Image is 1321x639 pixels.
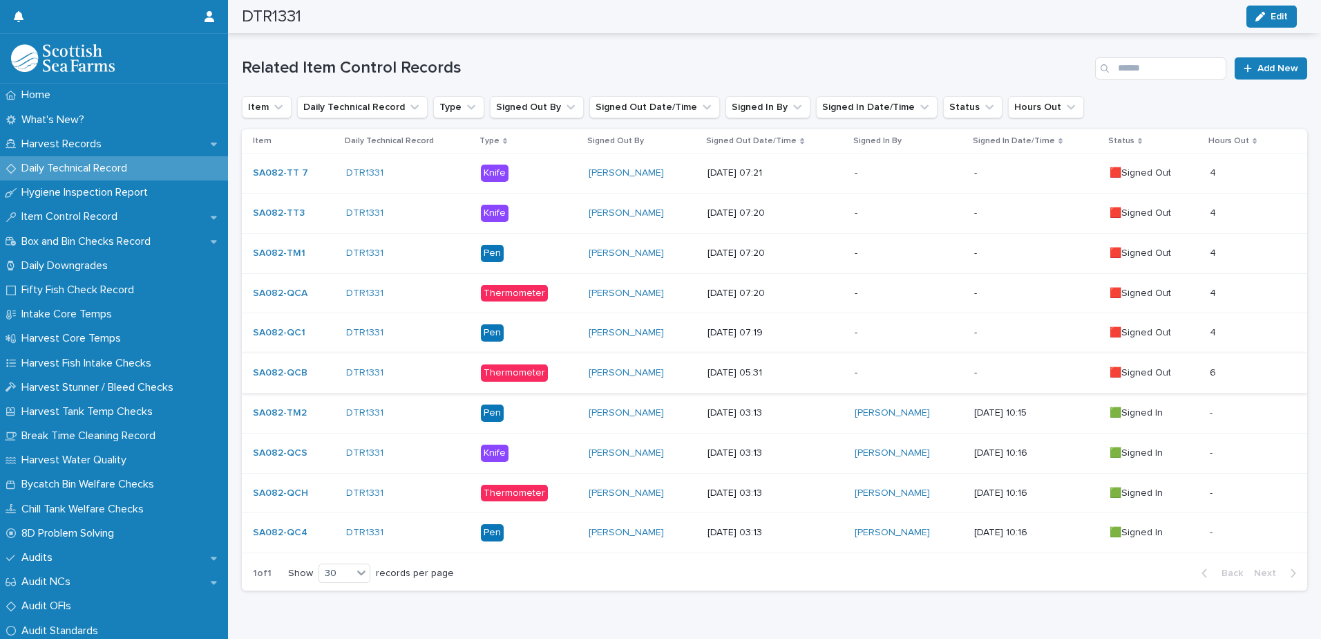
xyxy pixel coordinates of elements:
[288,568,313,580] p: Show
[1110,488,1199,499] p: 🟩Signed In
[707,407,844,419] p: [DATE] 03:13
[1110,207,1199,219] p: 🟥Signed Out
[481,285,548,302] div: Thermometer
[253,488,308,499] a: SA082-QCH
[481,364,548,382] div: Thermometer
[481,324,504,342] div: Pen
[707,367,844,379] p: [DATE] 05:31
[16,454,137,467] p: Harvest Water Quality
[16,600,82,613] p: Audit OFIs
[816,96,938,118] button: Signed In Date/Time
[16,138,113,151] p: Harvest Records
[855,327,962,339] p: -
[855,488,930,499] a: [PERSON_NAME]
[1108,133,1134,149] p: Status
[974,367,1099,379] p: -
[16,405,164,418] p: Harvest Tank Temp Checks
[319,566,352,581] div: 30
[16,357,162,370] p: Harvest Fish Intake Checks
[707,288,844,299] p: [DATE] 07:20
[707,527,844,539] p: [DATE] 03:13
[974,327,1099,339] p: -
[855,407,930,419] a: [PERSON_NAME]
[589,367,664,379] a: [PERSON_NAME]
[974,488,1099,499] p: [DATE] 10:16
[1110,527,1199,539] p: 🟩Signed In
[16,503,155,516] p: Chill Tank Welfare Checks
[855,167,962,179] p: -
[16,575,82,589] p: Audit NCs
[16,478,165,491] p: Bycatch Bin Welfare Checks
[1213,568,1243,578] span: Back
[253,527,307,539] a: SA082-QC4
[297,96,428,118] button: Daily Technical Record
[706,133,797,149] p: Signed Out Date/Time
[1110,167,1199,179] p: 🟥Signed Out
[481,524,504,541] div: Pen
[433,96,484,118] button: Type
[346,407,383,419] a: DTR1331
[855,527,930,539] a: [PERSON_NAME]
[242,58,1090,78] h1: Related Item Control Records
[1110,248,1199,259] p: 🟥Signed Out
[855,248,962,259] p: -
[253,207,305,219] a: SA082-TT3
[974,527,1099,539] p: [DATE] 10:16
[589,207,664,219] a: [PERSON_NAME]
[16,210,129,223] p: Item Control Record
[253,167,308,179] a: SA082-TT 7
[16,308,123,321] p: Intake Core Temps
[481,485,548,502] div: Thermometer
[481,165,509,182] div: Knife
[974,207,1099,219] p: -
[242,557,283,591] p: 1 of 1
[242,433,1307,473] tr: SA082-QCS DTR1331 Knife[PERSON_NAME] [DATE] 03:13[PERSON_NAME] [DATE] 10:16🟩Signed In--
[974,407,1099,419] p: [DATE] 10:15
[1235,57,1307,80] a: Add New
[1110,288,1199,299] p: 🟥Signed Out
[253,407,307,419] a: SA082-TM2
[346,288,383,299] a: DTR1331
[587,133,644,149] p: Signed Out By
[346,367,383,379] a: DTR1331
[242,273,1307,313] tr: SA082-QCA DTR1331 Thermometer[PERSON_NAME] [DATE] 07:20--🟥Signed Out44
[1110,327,1199,339] p: 🟥Signed Out
[974,248,1099,259] p: -
[1257,64,1298,73] span: Add New
[16,527,125,540] p: 8D Problem Solving
[589,167,664,179] a: [PERSON_NAME]
[345,133,434,149] p: Daily Technical Record
[855,207,962,219] p: -
[1271,12,1288,21] span: Edit
[16,259,119,272] p: Daily Downgrades
[1210,524,1215,539] p: -
[707,447,844,459] p: [DATE] 03:13
[16,429,167,443] p: Break Time Cleaning Record
[974,447,1099,459] p: [DATE] 10:16
[481,205,509,222] div: Knife
[16,332,132,345] p: Harvest Core Temps
[589,527,664,539] a: [PERSON_NAME]
[242,513,1307,553] tr: SA082-QC4 DTR1331 Pen[PERSON_NAME] [DATE] 03:13[PERSON_NAME] [DATE] 10:16🟩Signed In--
[855,367,962,379] p: -
[16,89,61,102] p: Home
[346,527,383,539] a: DTR1331
[589,248,664,259] a: [PERSON_NAME]
[1210,364,1219,379] p: 6
[974,167,1099,179] p: -
[1210,165,1219,179] p: 4
[725,96,810,118] button: Signed In By
[376,568,454,580] p: records per page
[1095,57,1226,80] input: Search
[589,96,720,118] button: Signed Out Date/Time
[11,44,115,72] img: mMrefqRFQpe26GRNOUkG
[1190,567,1248,580] button: Back
[242,193,1307,233] tr: SA082-TT3 DTR1331 Knife[PERSON_NAME] [DATE] 07:20--🟥Signed Out44
[1246,6,1297,28] button: Edit
[242,313,1307,353] tr: SA082-QC1 DTR1331 Pen[PERSON_NAME] [DATE] 07:19--🟥Signed Out44
[253,447,307,459] a: SA082-QCS
[1210,205,1219,219] p: 4
[490,96,584,118] button: Signed Out By
[1110,367,1199,379] p: 🟥Signed Out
